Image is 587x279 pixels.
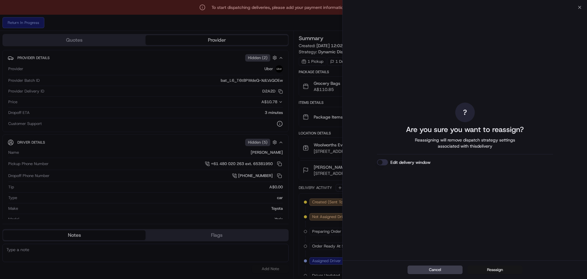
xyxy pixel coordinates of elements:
div: ? [455,103,475,122]
button: Reassign [467,266,522,274]
button: Cancel [408,266,463,274]
span: Reassigning will remove dispatch strategy settings associated with this delivery [406,137,524,149]
label: Edit delivery window [390,159,430,165]
h2: Are you sure you want to reassign? [406,125,524,134]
